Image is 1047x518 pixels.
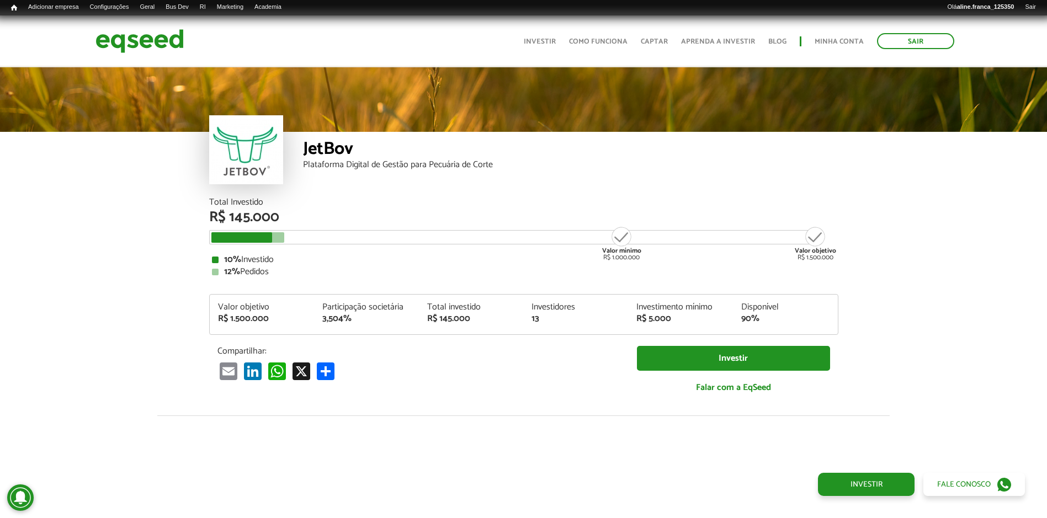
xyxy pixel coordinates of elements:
[532,314,620,323] div: 13
[815,38,864,45] a: Minha conta
[818,473,915,496] a: Investir
[768,38,786,45] a: Blog
[532,303,620,312] div: Investidores
[290,362,312,380] a: X
[266,362,288,380] a: WhatsApp
[23,3,84,12] a: Adicionar empresa
[224,264,240,279] strong: 12%
[957,3,1014,10] strong: aline.franca_125350
[741,303,830,312] div: Disponível
[637,376,830,399] a: Falar com a EqSeed
[224,252,241,267] strong: 10%
[6,3,23,13] a: Início
[641,38,668,45] a: Captar
[427,303,515,312] div: Total investido
[637,346,830,371] a: Investir
[249,3,287,12] a: Academia
[209,198,838,207] div: Total Investido
[1019,3,1041,12] a: Sair
[681,38,755,45] a: Aprenda a investir
[160,3,194,12] a: Bus Dev
[134,3,160,12] a: Geral
[636,303,725,312] div: Investimento mínimo
[795,226,836,261] div: R$ 1.500.000
[217,346,620,356] p: Compartilhar:
[322,303,411,312] div: Participação societária
[427,314,515,323] div: R$ 145.000
[741,314,830,323] div: 90%
[923,473,1025,496] a: Fale conosco
[636,314,725,323] div: R$ 5.000
[877,33,954,49] a: Sair
[194,3,211,12] a: RI
[303,161,838,169] div: Plataforma Digital de Gestão para Pecuária de Corte
[218,303,306,312] div: Valor objetivo
[602,245,641,256] strong: Valor mínimo
[84,3,135,12] a: Configurações
[303,140,838,161] div: JetBov
[212,255,836,264] div: Investido
[322,314,411,323] div: 3,504%
[217,362,240,380] a: Email
[211,3,249,12] a: Marketing
[942,3,1020,12] a: Oláaline.franca_125350
[218,314,306,323] div: R$ 1.500.000
[209,210,838,225] div: R$ 145.000
[601,226,642,261] div: R$ 1.000.000
[315,362,337,380] a: Compartilhar
[212,268,836,276] div: Pedidos
[795,245,836,256] strong: Valor objetivo
[242,362,264,380] a: LinkedIn
[11,4,17,12] span: Início
[524,38,556,45] a: Investir
[569,38,628,45] a: Como funciona
[95,26,184,56] img: EqSeed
